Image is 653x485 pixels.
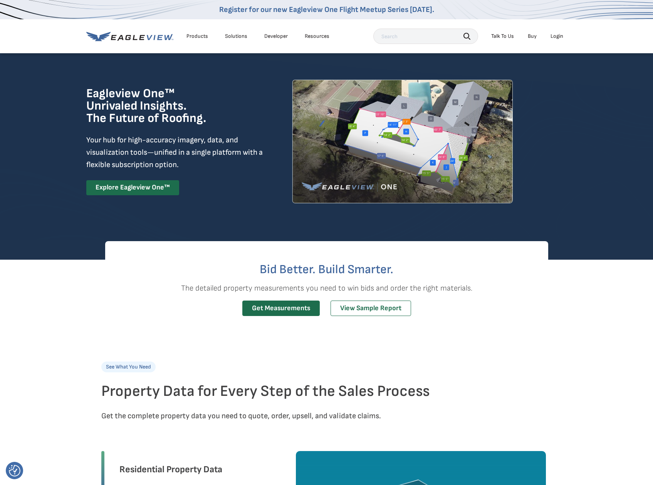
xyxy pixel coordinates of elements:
[528,33,537,40] a: Buy
[242,301,320,316] a: Get Measurements
[101,410,552,422] p: Get the complete property data you need to quote, order, upsell, and validate claims.
[86,88,245,125] h1: Eagleview One™ Unrivaled Insights. The Future of Roofing.
[305,33,329,40] div: Resources
[86,134,264,171] p: Your hub for high-accuracy imagery, data, and visualization tools—unified in a single platform wi...
[491,33,514,40] div: Talk To Us
[264,33,288,40] a: Developer
[9,465,20,477] img: Revisit consent button
[105,282,548,294] p: The detailed property measurements you need to win bids and order the right materials.
[225,33,247,40] div: Solutions
[9,465,20,477] button: Consent Preferences
[86,180,179,195] a: Explore Eagleview One™
[101,362,156,372] p: See What You Need
[186,33,208,40] div: Products
[119,463,222,476] h3: Residential Property Data
[101,382,552,401] h2: Property Data for Every Step of the Sales Process
[551,33,563,40] div: Login
[331,301,411,316] a: View Sample Report
[373,29,478,44] input: Search
[219,5,434,14] a: Register for our new Eagleview One Flight Meetup Series [DATE].
[105,264,548,276] h2: Bid Better. Build Smarter.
